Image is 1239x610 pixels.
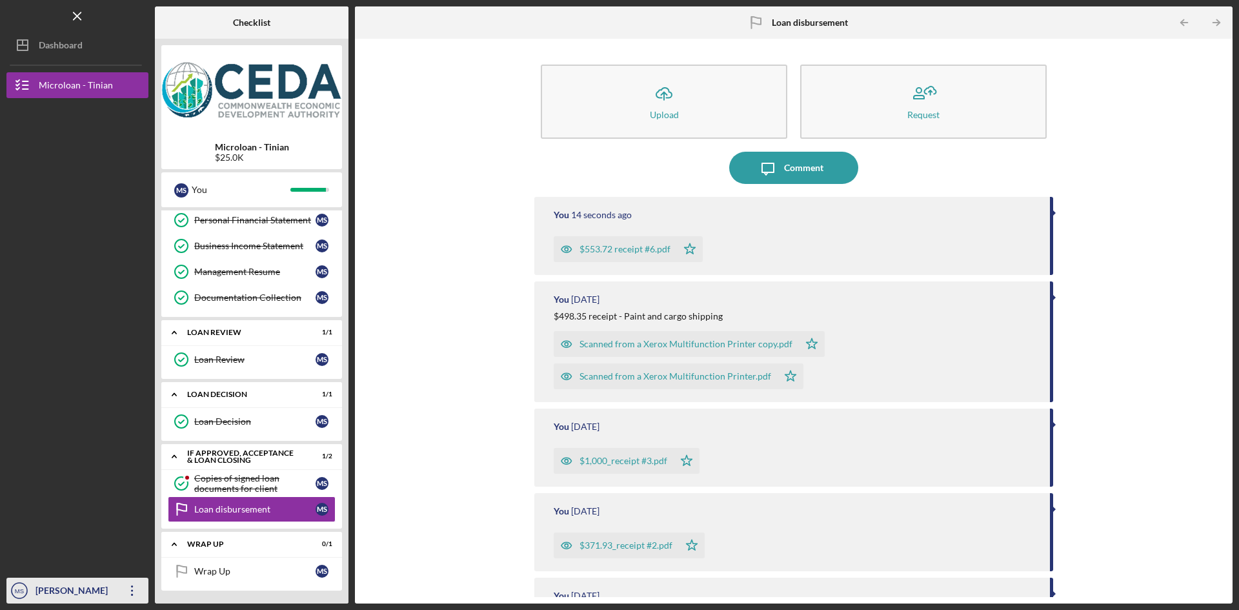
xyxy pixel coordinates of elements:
[174,183,188,198] div: M S
[194,504,316,514] div: Loan disbursement
[571,591,599,601] time: 2025-08-04 23:53
[187,449,300,464] div: If approved, acceptance & loan closing
[168,259,336,285] a: Management ResumeMS
[194,354,316,365] div: Loan Review
[168,558,336,584] a: Wrap UpMS
[554,533,705,558] button: $371.93_receipt #2.pdf
[579,244,670,254] div: $553.72 receipt #6.pdf
[554,294,569,305] div: You
[194,215,316,225] div: Personal Financial Statement
[168,207,336,233] a: Personal Financial StatementMS
[729,152,858,184] button: Comment
[309,329,332,336] div: 1 / 1
[650,110,679,119] div: Upload
[194,292,316,303] div: Documentation Collection
[554,331,825,357] button: Scanned from a Xerox Multifunction Printer copy.pdf
[579,540,672,551] div: $371.93_receipt #2.pdf
[194,416,316,427] div: Loan Decision
[554,210,569,220] div: You
[168,347,336,372] a: Loan ReviewMS
[316,415,328,428] div: M S
[233,17,270,28] b: Checklist
[6,578,148,604] button: MS[PERSON_NAME]
[571,422,599,432] time: 2025-08-05 00:08
[907,110,940,119] div: Request
[6,72,148,98] button: Microloan - Tinian
[215,142,289,152] b: Microloan - Tinian
[161,52,342,129] img: Product logo
[571,506,599,516] time: 2025-08-05 00:06
[784,152,823,184] div: Comment
[309,540,332,548] div: 0 / 1
[800,65,1047,139] button: Request
[316,353,328,366] div: M S
[316,291,328,304] div: M S
[168,233,336,259] a: Business Income StatementMS
[316,265,328,278] div: M S
[772,17,848,28] b: Loan disbursement
[541,65,787,139] button: Upload
[309,391,332,398] div: 1 / 1
[316,477,328,490] div: M S
[187,391,300,398] div: Loan decision
[316,239,328,252] div: M S
[39,32,83,61] div: Dashboard
[168,409,336,434] a: Loan DecisionMS
[554,591,569,601] div: You
[554,311,723,321] div: $498.35 receipt - Paint and cargo shipping
[6,32,148,58] button: Dashboard
[194,566,316,576] div: Wrap Up
[554,422,569,432] div: You
[168,285,336,310] a: Documentation CollectionMS
[215,152,289,163] div: $25.0K
[15,587,24,595] text: MS
[168,471,336,496] a: Copies of signed loan documents for clientMS
[316,565,328,578] div: M S
[554,363,803,389] button: Scanned from a Xerox Multifunction Printer.pdf
[579,371,771,381] div: Scanned from a Xerox Multifunction Printer.pdf
[571,294,599,305] time: 2025-08-19 03:54
[39,72,113,101] div: Microloan - Tinian
[194,267,316,277] div: Management Resume
[579,456,667,466] div: $1,000_receipt #3.pdf
[194,473,316,494] div: Copies of signed loan documents for client
[192,179,290,201] div: You
[187,329,300,336] div: Loan Review
[309,452,332,460] div: 1 / 2
[316,503,328,516] div: M S
[571,210,632,220] time: 2025-09-16 05:11
[579,339,792,349] div: Scanned from a Xerox Multifunction Printer copy.pdf
[554,236,703,262] button: $553.72 receipt #6.pdf
[194,241,316,251] div: Business Income Statement
[187,540,300,548] div: Wrap up
[32,578,116,607] div: [PERSON_NAME]
[316,214,328,227] div: M S
[554,448,700,474] button: $1,000_receipt #3.pdf
[554,506,569,516] div: You
[168,496,336,522] a: Loan disbursementMS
